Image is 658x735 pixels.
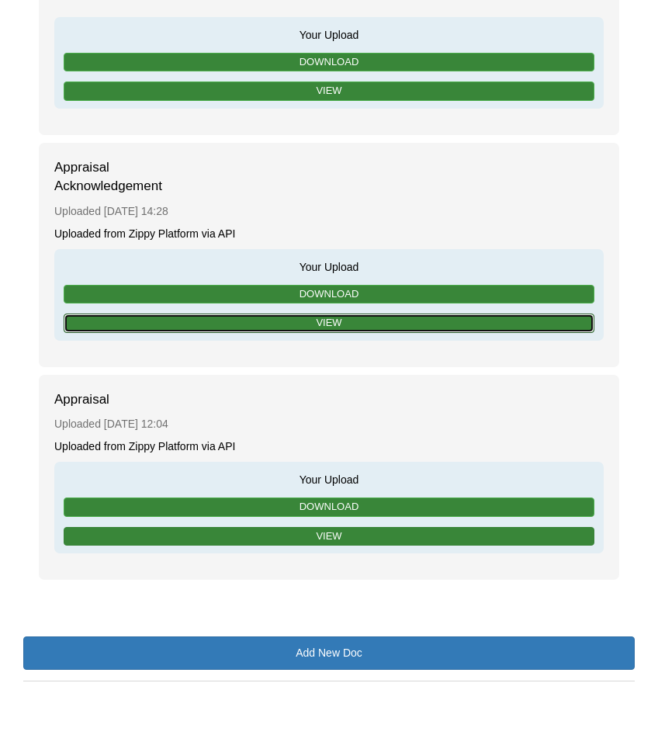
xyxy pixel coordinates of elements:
[23,636,635,670] a: Add New Doc
[64,498,594,517] a: Download
[54,439,604,454] div: Uploaded from Zippy Platform via API
[64,285,594,304] a: Download
[64,527,594,546] a: View
[64,81,594,101] a: View
[54,227,604,241] div: Uploaded from Zippy Platform via API
[62,257,596,275] span: Your Upload
[64,314,594,333] a: View
[54,409,604,439] div: Uploaded [DATE] 12:04
[54,390,210,409] span: Appraisal
[54,158,210,196] span: Appraisal Acknowledgement
[62,25,596,43] span: Your Upload
[54,196,604,227] div: Uploaded [DATE] 14:28
[64,53,594,72] a: Download
[62,470,596,487] span: Your Upload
